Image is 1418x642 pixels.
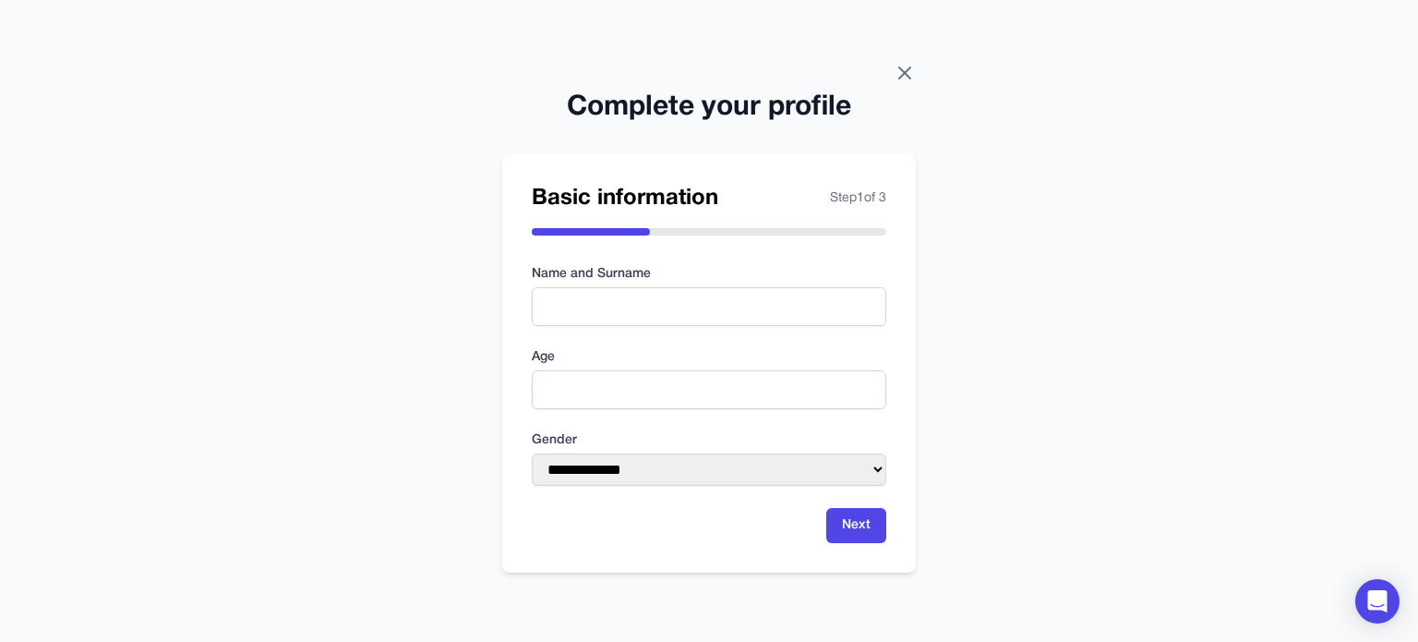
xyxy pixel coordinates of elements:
label: Age [532,348,886,367]
h2: Complete your profile [502,91,916,125]
span: Step 1 of 3 [830,189,886,208]
div: Open Intercom Messenger [1355,579,1400,624]
label: Name and Surname [532,265,886,284]
h2: Basic information [532,184,718,213]
button: Next [826,508,886,543]
label: Gender [532,431,886,450]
